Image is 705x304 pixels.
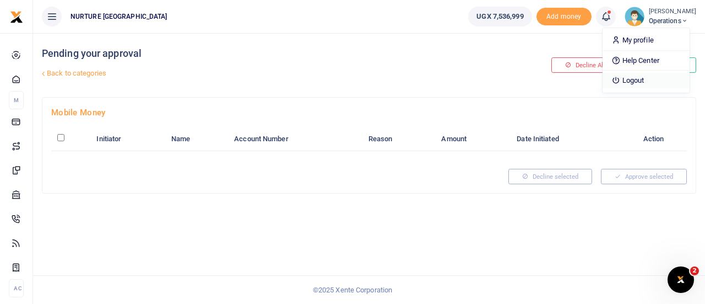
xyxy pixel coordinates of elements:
[511,127,620,151] th: Date Initiated
[66,12,172,22] span: NURTURE [GEOGRAPHIC_DATA]
[690,266,699,275] span: 2
[51,106,687,119] h4: Mobile Money
[42,47,475,60] h4: Pending your approval
[603,33,690,48] a: My profile
[464,7,536,26] li: Wallet ballance
[9,91,24,109] li: M
[10,10,23,24] img: logo-small
[649,16,696,26] span: Operations
[10,12,23,20] a: logo-small logo-large logo-large
[603,53,690,68] a: Help Center
[536,12,592,20] a: Add money
[625,7,696,26] a: profile-user [PERSON_NAME] Operations
[476,11,523,22] span: UGX 7,536,999
[649,7,696,17] small: [PERSON_NAME]
[228,127,362,151] th: Account Number
[39,64,475,83] a: Back to categories
[625,7,644,26] img: profile-user
[620,127,687,151] th: Action
[668,266,694,293] iframe: Intercom live chat
[90,127,165,151] th: Initiator
[468,7,532,26] a: UGX 7,536,999
[9,279,24,297] li: Ac
[536,8,592,26] li: Toup your wallet
[603,73,690,88] a: Logout
[435,127,511,151] th: Amount
[551,57,619,73] button: Decline All
[165,127,228,151] th: Name
[362,127,435,151] th: Reason
[536,8,592,26] span: Add money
